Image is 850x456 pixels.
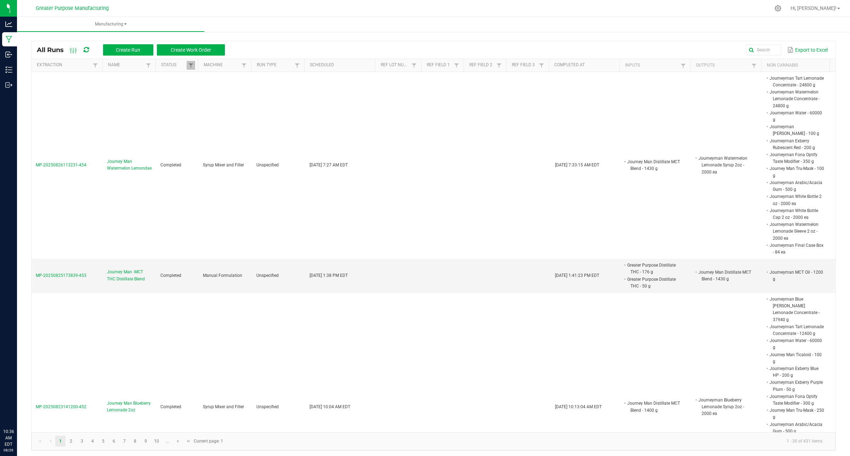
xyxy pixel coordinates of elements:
[175,438,181,444] span: Go to the next page
[103,44,153,56] button: Create Run
[769,421,825,435] li: Journeyman Arabic/Acacia Gum - 500 g
[679,61,687,70] a: Filter
[108,62,144,68] a: NameSortable
[160,404,181,409] span: Completed
[769,109,825,123] li: Journeyman Water - 60000 g
[91,61,100,70] a: Filter
[227,435,828,447] kendo-pager-info: 1 - 30 of 431 items
[469,62,494,68] a: Ref Field 2Sortable
[5,36,12,43] inline-svg: Manufacturing
[746,45,781,55] input: Search
[116,47,140,53] span: Create Run
[161,62,186,68] a: StatusSortable
[626,262,682,275] li: Greater Purpose Distillate THC - 176 g
[626,276,682,290] li: Greater Purpose Distillate THC - 50 g
[183,436,194,446] a: Go to the last page
[77,436,87,446] a: Page 3
[55,436,66,446] a: Page 1
[769,323,825,337] li: Journeyman Tart Lemonade Concentrate - 12400 g
[36,273,86,278] span: MP-20250825173839-453
[37,62,91,68] a: ExtractionSortable
[107,400,152,414] span: Journey Man Blueberry Lemonade 2oz
[555,404,602,409] span: [DATE] 10:13:04 AM EDT
[410,61,418,70] a: Filter
[144,61,153,70] a: Filter
[690,59,761,72] th: Outputs
[773,5,782,12] div: Manage settings
[160,163,181,167] span: Completed
[697,397,754,417] li: Journeyman Blueberry Lemonade Syrup 2oz - 2000 ea
[98,436,108,446] a: Page 5
[17,21,204,27] span: Manufacturing
[36,5,109,11] span: Greater Purpose Manufacturing
[769,407,825,421] li: Journey Man Tru-Mask - 250 g
[769,165,825,179] li: Journey Man Tru-Mask - 100 g
[769,365,825,379] li: Journeyman Exberry Blue HP - 200 g
[37,44,230,56] div: All Runs
[160,273,181,278] span: Completed
[130,436,140,446] a: Page 8
[512,62,537,68] a: Ref Field 3Sortable
[3,428,14,448] p: 10:36 AM EDT
[769,351,825,365] li: Journey Man Ticaloid - 100 g
[495,61,503,70] a: Filter
[256,404,279,409] span: Unspecified
[256,163,279,167] span: Unspecified
[3,448,14,453] p: 08/26
[152,436,162,446] a: Page 10
[109,436,119,446] a: Page 6
[173,436,183,446] a: Go to the next page
[769,151,825,165] li: Journeyman Fona Optify Taste Modifier - 350 g
[769,75,825,89] li: Journeyman Tart Lemonade Concentrate - 24800 g
[203,404,244,409] span: Syrup Mixer and Filler
[769,269,825,283] li: Journeyman MCT Oil - 1200 g
[452,61,461,70] a: Filter
[293,61,301,70] a: Filter
[554,62,617,68] a: Completed AtSortable
[5,66,12,73] inline-svg: Inventory
[769,379,825,393] li: Journeyman Exberry Purple Plum - 50 g
[790,5,837,11] span: Hi, [PERSON_NAME]!
[626,400,682,414] li: Journey Man Distillate MCT Blend - 1400 g
[240,61,248,70] a: Filter
[171,47,211,53] span: Create Work Order
[162,436,172,446] a: Page 11
[141,436,151,446] a: Page 9
[119,436,130,446] a: Page 7
[626,158,682,172] li: Journey Man Distillate MCT Blend - 1430 g
[537,61,546,70] a: Filter
[697,155,754,176] li: Journeyman Watermelon Lemonade Syrup 2oz - 2000 ea
[36,163,86,167] span: MP-20250826113231-454
[769,137,825,151] li: Journeyman Exberry Rubescent Red - 200 g
[107,269,152,282] span: Journey Man -MCT THC Distillate Blend
[769,393,825,407] li: Journeyman Fona Optify Taste Modifier - 300 g
[769,123,825,137] li: Journeyman [PERSON_NAME] - 100 g
[750,61,758,70] a: Filter
[769,242,825,256] li: Journeyman Final Case Box - 84 ea
[5,81,12,89] inline-svg: Outbound
[310,163,348,167] span: [DATE] 7:27 AM EDT
[204,62,239,68] a: MachineSortable
[107,158,152,172] span: Journey Man Watermelon Lemondae
[32,432,835,450] kendo-pager: Current page: 1
[310,273,348,278] span: [DATE] 1:38 PM EDT
[257,62,293,68] a: Run TypeSortable
[619,59,690,72] th: Inputs
[256,273,279,278] span: Unspecified
[17,17,204,32] a: Manufacturing
[157,44,225,56] button: Create Work Order
[555,163,599,167] span: [DATE] 7:33:15 AM EDT
[769,179,825,193] li: Journeyman Arabic/Acacia Gum - 500 g
[769,296,825,323] li: Journeyman Blue [PERSON_NAME] Lemonade Concentrate - 37940 g
[697,269,754,283] li: Journey Man Distillate MCT Blend - 1430 g
[66,436,76,446] a: Page 2
[761,59,832,72] th: Non Cannabis
[36,404,86,409] span: MP-20250823141200-452
[555,273,599,278] span: [DATE] 1:41:23 PM EDT
[310,404,350,409] span: [DATE] 10:04 AM EDT
[203,273,242,278] span: Manual Formulation
[769,207,825,221] li: Journeyman White Bottle Cap 2 oz - 2000 ea
[381,62,409,68] a: Ref Lot NumberSortable
[769,193,825,207] li: Journeyman White Bottle 2 oz - 2000 ea
[186,438,192,444] span: Go to the last page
